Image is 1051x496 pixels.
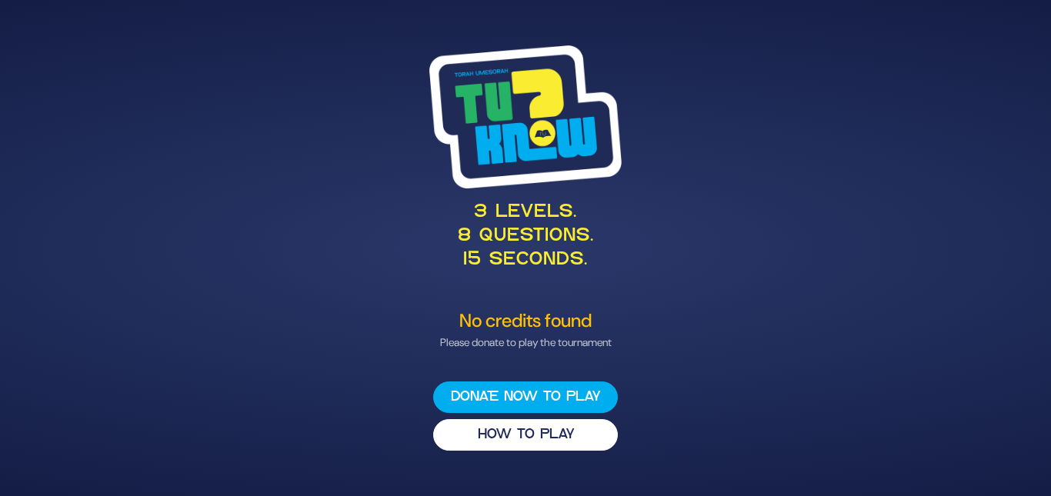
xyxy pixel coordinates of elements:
p: 3 levels. 8 questions. 15 seconds. [150,201,901,273]
h4: No credits found [150,310,901,332]
button: Donate now to play [433,381,618,413]
p: Please donate to play the tournament [150,335,901,351]
button: HOW TO PLAY [433,419,618,451]
img: Tournament Logo [429,45,622,188]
